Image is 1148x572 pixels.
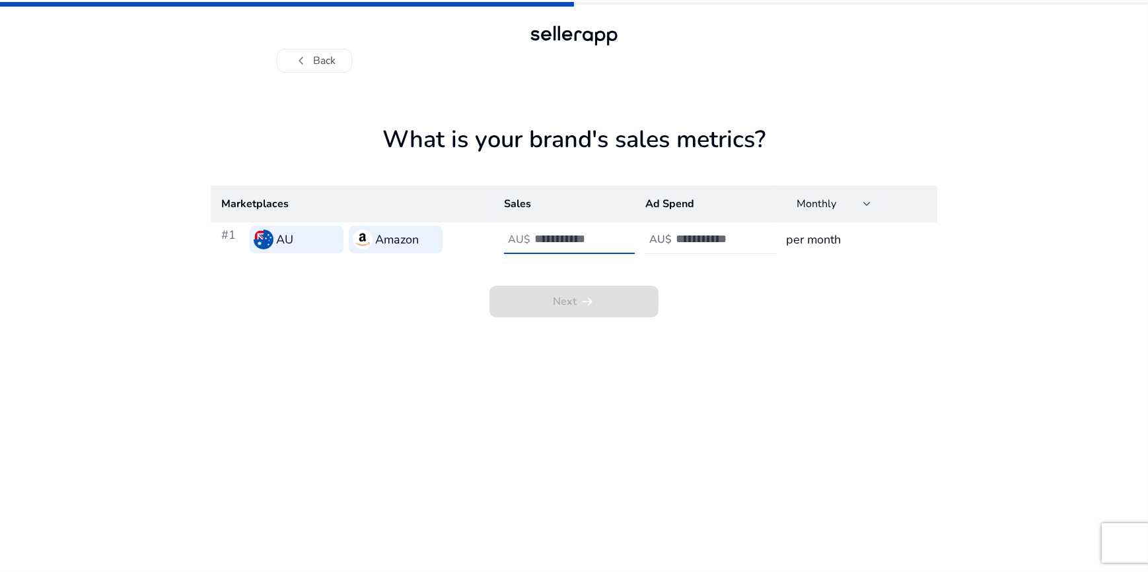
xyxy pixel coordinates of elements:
[254,230,273,249] img: au.svg
[649,234,672,246] h4: AU$
[221,226,244,253] h3: #1
[787,230,927,249] h3: per month
[635,185,776,222] th: Ad Spend
[508,234,530,246] h4: AU$
[493,185,635,222] th: Sales
[293,53,309,69] span: chevron_left
[276,230,293,249] h3: AU
[797,197,837,211] span: Monthly
[211,185,493,222] th: Marketplaces
[375,230,419,249] h3: Amazon
[277,49,352,73] button: chevron_leftBack
[211,125,937,185] h1: What is your brand's sales metrics?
